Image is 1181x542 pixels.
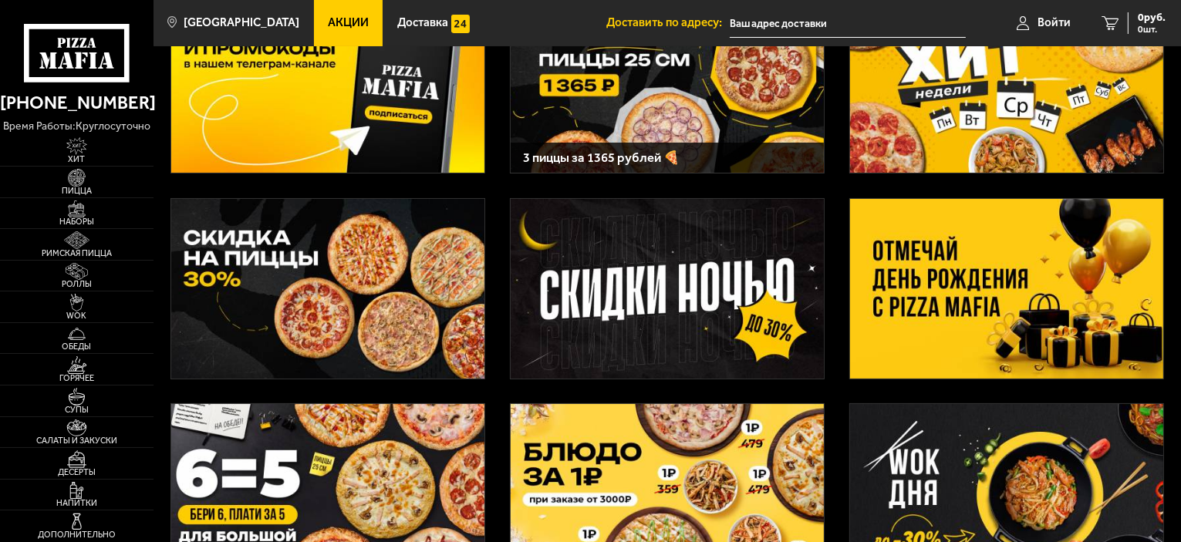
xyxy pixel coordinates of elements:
[184,17,299,29] span: [GEOGRAPHIC_DATA]
[1138,12,1166,23] span: 0 руб.
[328,17,369,29] span: Акции
[730,9,966,38] input: Ваш адрес доставки
[397,17,448,29] span: Доставка
[1138,25,1166,34] span: 0 шт.
[1038,17,1071,29] span: Войти
[606,17,730,29] span: Доставить по адресу:
[523,151,812,164] h3: 3 пиццы за 1365 рублей 🍕
[451,15,470,33] img: 15daf4d41897b9f0e9f617042186c801.svg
